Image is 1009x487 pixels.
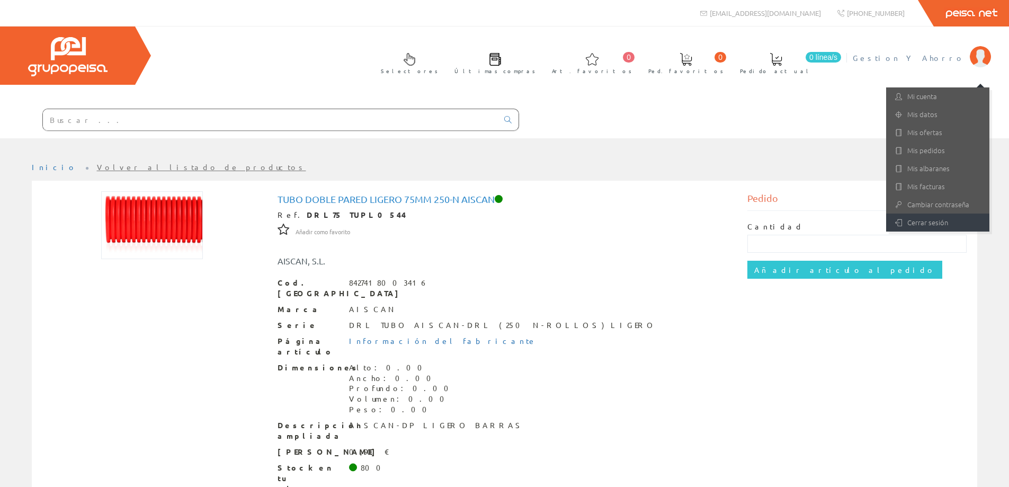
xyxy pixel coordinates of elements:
span: Ped. favoritos [648,66,724,76]
span: Serie [278,320,341,331]
span: Página artículo [278,336,341,357]
div: AISCAN-DP LIGERO BARRAS [349,420,525,431]
a: Mis datos [886,105,989,123]
a: Últimas compras [444,44,541,81]
img: Foto artículo Tubo Doble Pared Ligero 75mm 250-n Aiscan (192x127.71428571429) [101,191,203,259]
a: Gestion Y Ahorro [853,44,991,54]
span: Cod. [GEOGRAPHIC_DATA] [278,278,341,299]
a: Mis ofertas [886,123,989,141]
span: 0 línea/s [806,52,841,63]
div: Ref. [278,210,732,220]
div: Ancho: 0.00 [349,373,455,384]
span: Art. favoritos [552,66,632,76]
input: Añadir artículo al pedido [747,261,942,279]
div: AISCAN, S.L. [270,255,544,267]
span: [PERSON_NAME] [278,447,341,457]
img: Grupo Peisa [28,37,108,76]
a: Mis albaranes [886,160,989,178]
a: Volver al listado de productos [97,162,306,172]
a: Inicio [32,162,77,172]
span: 0 [623,52,635,63]
span: 0 [715,52,726,63]
div: Volumen: 0.00 [349,394,455,404]
a: Mis pedidos [886,141,989,160]
span: Dimensiones [278,362,341,373]
span: [PHONE_NUMBER] [847,8,905,17]
h1: Tubo Doble Pared Ligero 75mm 250-n Aiscan [278,194,732,205]
a: Mi cuenta [886,87,989,105]
input: Buscar ... [43,109,498,130]
span: Selectores [381,66,438,76]
span: Últimas compras [454,66,535,76]
div: Alto: 0.00 [349,362,455,373]
div: 800 [361,463,387,473]
span: Añadir como favorito [296,228,350,236]
span: Descripción ampliada [278,420,341,441]
label: Cantidad [747,222,803,232]
span: Marca [278,304,341,315]
a: Selectores [370,44,443,81]
span: Pedido actual [740,66,812,76]
a: Cambiar contraseña [886,196,989,214]
a: Cerrar sesión [886,214,989,232]
a: Añadir como favorito [296,226,350,236]
div: Profundo: 0.00 [349,383,455,394]
strong: DRL75 TUPL0544 [307,210,406,219]
a: Información del fabricante [349,336,537,346]
span: Gestion Y Ahorro [853,52,965,63]
div: 8427418003416 [349,278,428,288]
div: 0,90 € [349,447,390,457]
div: DRL TUBO AISCAN-DRL (250 N-ROLLOS) LIGERO [349,320,656,331]
div: AISCAN [349,304,397,315]
a: Mis facturas [886,178,989,196]
div: Peso: 0.00 [349,404,455,415]
div: Pedido [747,191,967,211]
span: [EMAIL_ADDRESS][DOMAIN_NAME] [710,8,821,17]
